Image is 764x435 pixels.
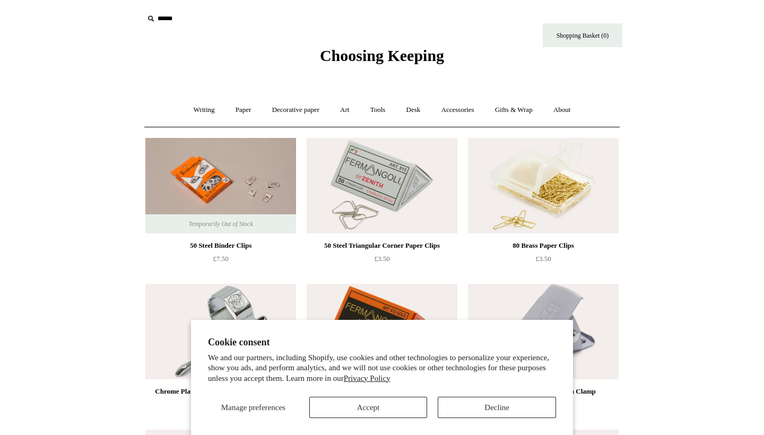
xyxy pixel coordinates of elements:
[438,397,556,418] button: Decline
[184,96,224,124] a: Writing
[263,96,329,124] a: Decorative paper
[544,96,580,124] a: About
[485,96,542,124] a: Gifts & Wrap
[468,138,619,233] img: 80 Brass Paper Clips
[307,284,457,379] a: 50 Gold Triangular Corner Paper Clips 50 Gold Triangular Corner Paper Clips
[145,284,296,379] img: Chrome Plated Kaweco Sport Old Style Clip
[468,239,619,283] a: 80 Brass Paper Clips £3.50
[226,96,261,124] a: Paper
[320,55,444,63] a: Choosing Keeping
[535,255,551,263] span: £3.50
[543,23,622,47] a: Shopping Basket (0)
[148,385,293,398] div: Chrome Plated Kaweco Sport Old Style Clip
[221,403,285,412] span: Manage preferences
[397,96,430,124] a: Desk
[148,239,293,252] div: 50 Steel Binder Clips
[307,239,457,283] a: 50 Steel Triangular Corner Paper Clips £3.50
[468,284,619,379] a: Silver Enamelled Metal 5cm Clamp Silver Enamelled Metal 5cm Clamp
[208,337,556,348] h2: Cookie consent
[432,96,484,124] a: Accessories
[145,385,296,429] a: Chrome Plated Kaweco Sport Old Style Clip £6.00
[208,397,299,418] button: Manage preferences
[309,239,455,252] div: 50 Steel Triangular Corner Paper Clips
[471,239,616,252] div: 80 Brass Paper Clips
[145,239,296,283] a: 50 Steel Binder Clips £7.50
[307,138,457,233] a: 50 Steel Triangular Corner Paper Clips 50 Steel Triangular Corner Paper Clips
[468,284,619,379] img: Silver Enamelled Metal 5cm Clamp
[213,255,228,263] span: £7.50
[309,397,428,418] button: Accept
[344,374,390,382] a: Privacy Policy
[208,353,556,384] p: We and our partners, including Shopify, use cookies and other technologies to personalize your ex...
[307,284,457,379] img: 50 Gold Triangular Corner Paper Clips
[145,138,296,233] a: 50 Steel Binder Clips 50 Steel Binder Clips Temporarily Out of Stock
[145,284,296,379] a: Chrome Plated Kaweco Sport Old Style Clip Chrome Plated Kaweco Sport Old Style Clip
[374,255,389,263] span: £3.50
[468,138,619,233] a: 80 Brass Paper Clips 80 Brass Paper Clips
[320,47,444,64] span: Choosing Keeping
[331,96,359,124] a: Art
[307,138,457,233] img: 50 Steel Triangular Corner Paper Clips
[145,138,296,233] img: 50 Steel Binder Clips
[178,214,263,233] span: Temporarily Out of Stock
[361,96,395,124] a: Tools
